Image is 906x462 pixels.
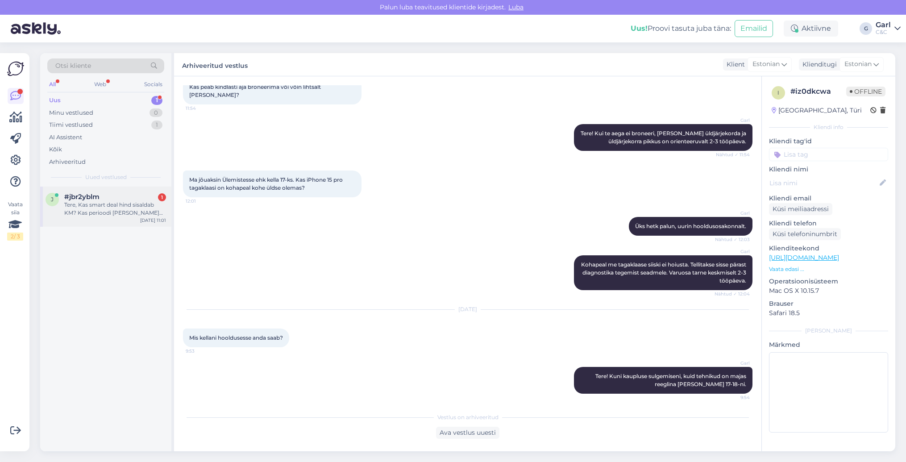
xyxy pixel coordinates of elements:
span: Garl [716,360,750,366]
p: Kliendi tag'id [769,137,888,146]
div: Proovi tasuta juba täna: [631,23,731,34]
a: GarlC&C [876,21,901,36]
p: Mac OS X 10.15.7 [769,286,888,296]
span: Garl [716,117,750,124]
div: Klienditugi [799,60,837,69]
span: Estonian [752,59,780,69]
b: Uus! [631,24,648,33]
span: Garl [716,248,750,255]
span: Nähtud ✓ 12:04 [715,291,750,297]
p: Safari 18.5 [769,308,888,318]
div: Küsi telefoninumbrit [769,228,841,240]
div: [DATE] 11:01 [140,217,166,224]
div: # iz0dkcwa [790,86,846,97]
span: Luba [506,3,526,11]
div: Ava vestlus uuesti [436,427,499,439]
div: Kliendi info [769,123,888,131]
div: Aktiivne [784,21,838,37]
p: Brauser [769,299,888,308]
div: Web [92,79,108,90]
span: Mis kellani hooldusesse anda saab? [189,334,283,341]
div: Tiimi vestlused [49,121,93,129]
span: Garl [716,210,750,216]
div: Socials [142,79,164,90]
div: Uus [49,96,61,105]
span: 12:01 [186,198,219,204]
span: Üks hetk palun, uurin hooldusosakonnalt. [635,223,746,229]
div: [DATE] [183,305,752,313]
span: 9:54 [716,394,750,401]
span: Vestlus on arhiveeritud [437,413,499,421]
p: Kliendi nimi [769,165,888,174]
div: 0 [150,108,162,117]
input: Lisa tag [769,148,888,161]
div: 1 [151,121,162,129]
span: 11:54 [186,105,219,112]
span: Nähtud ✓ 11:54 [716,151,750,158]
div: [PERSON_NAME] [769,327,888,335]
div: Kõik [49,145,62,154]
span: 9:53 [186,348,219,354]
div: Minu vestlused [49,108,93,117]
div: [GEOGRAPHIC_DATA], Türi [772,106,862,115]
div: 1 [158,193,166,201]
p: Kliendi telefon [769,219,888,228]
div: Vaata siia [7,200,23,241]
input: Lisa nimi [769,178,878,188]
label: Arhiveeritud vestlus [182,58,248,71]
p: Vaata edasi ... [769,265,888,273]
span: Uued vestlused [85,173,127,181]
span: #jbr2yblm [64,193,100,201]
span: Tere! Kui te aega ei broneeri, [PERSON_NAME] üldjärjekorda ja üldjärjekorra pikkus on orienteeruv... [581,130,748,145]
div: Arhiveeritud [49,158,86,166]
div: Küsi meiliaadressi [769,203,832,215]
div: 2 / 3 [7,233,23,241]
div: Klient [723,60,745,69]
a: [URL][DOMAIN_NAME] [769,254,839,262]
span: Tere! Kuni kaupluse sulgemiseni, kuid tehnikud on majas reeglina [PERSON_NAME] 17-18-ni. [595,373,748,387]
div: Garl [876,21,891,29]
img: Askly Logo [7,60,24,77]
div: AI Assistent [49,133,82,142]
span: Estonian [844,59,872,69]
span: i [777,89,779,96]
div: C&C [876,29,891,36]
p: Kliendi email [769,194,888,203]
div: G [860,22,872,35]
span: Ma jõuaksin Ülemistesse ehk kella 17-ks. Kas iPhone 15 pro tagaklaasi on kohapeal kohe üldse olemas? [189,176,344,191]
div: Tere, Kas smart deal hind sisaldab KM? Kas perioodi [PERSON_NAME] on võimalik arvuti ka välja osta? [64,201,166,217]
span: Offline [846,87,885,96]
p: Märkmed [769,340,888,350]
span: Nähtud ✓ 12:03 [715,236,750,243]
span: Kohapeal me tagaklaase siiski ei hoiusta. Tellitakse sisse pärast diagnostika tegemist seadmele. ... [581,261,748,284]
p: Operatsioonisüsteem [769,277,888,286]
p: Klienditeekond [769,244,888,253]
span: j [51,196,54,203]
button: Emailid [735,20,773,37]
div: All [47,79,58,90]
div: 1 [151,96,162,105]
span: Otsi kliente [55,61,91,71]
